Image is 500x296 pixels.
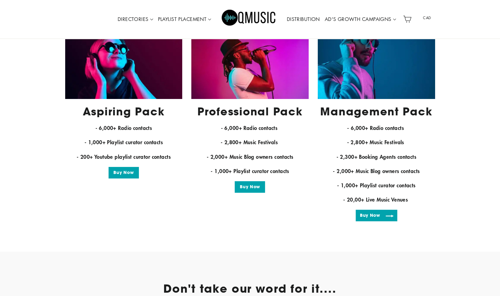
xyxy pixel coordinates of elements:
[109,167,139,179] a: Buy Now
[85,138,163,146] strong: - 1,000+ Playlist curator contacts
[77,153,171,160] strong: - 200+ Youtube playlist curator contacts
[333,167,420,175] strong: - 2,000+ Music Blog owners contacts
[222,5,276,33] img: Q Music Promotions
[97,2,401,37] div: Primary
[347,138,404,146] strong: - 2,800+ Music Festivals
[343,196,408,203] strong: - 20,00+ Live Music Venues
[115,12,156,26] a: DIRECTORIES
[322,12,398,26] a: AD'S GROWTH CAMPAIGNS
[221,138,278,146] strong: - 2,800+ Music Festivals
[318,105,435,118] h3: Management Pack
[235,181,265,193] a: Buy Now
[95,124,152,131] strong: - 6,000+ Radio contacts
[156,12,214,26] a: PLAYLIST PLACEMENT
[336,153,416,160] strong: - 2,300+ Booking Agents contacts
[347,124,404,131] strong: - 6,000+ Radio contacts
[221,124,277,131] strong: - 6,000+ Radio contacts
[191,105,309,118] h3: Professional Pack
[211,167,289,175] strong: - 1,000+ Playlist curator contacts
[337,182,415,189] strong: - 1,000+ Playlist curator contacts
[284,12,322,26] a: DISTRIBUTION
[65,105,183,118] h3: Aspiring Pack
[65,282,435,295] h2: Don't take our word for it....
[207,153,294,160] strong: - 2,000+ Music Blog owners contacts
[415,13,438,22] span: CAD
[356,210,397,221] a: Buy Now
